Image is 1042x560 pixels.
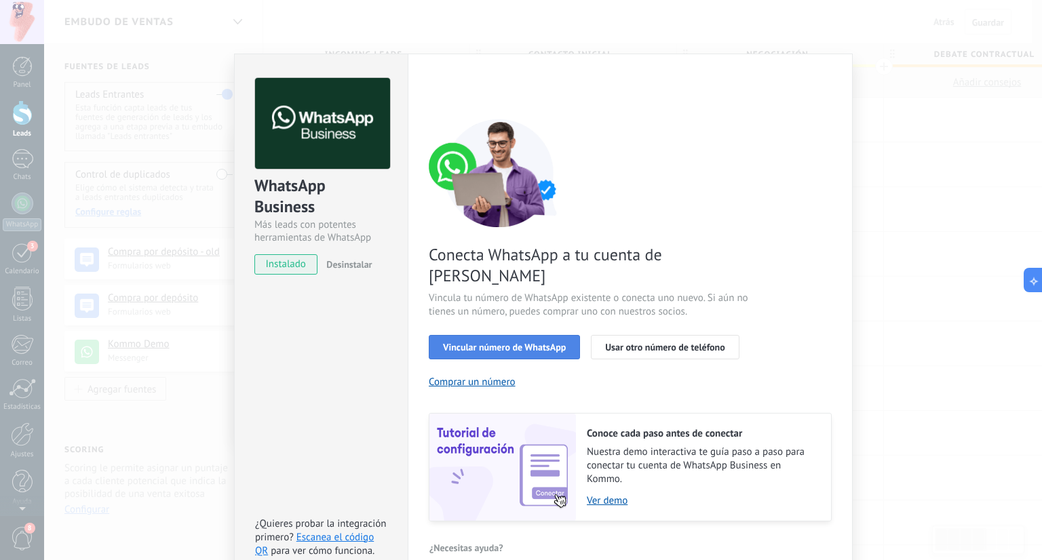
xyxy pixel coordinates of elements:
[429,244,752,286] span: Conecta WhatsApp a tu cuenta de [PERSON_NAME]
[326,258,372,271] span: Desinstalar
[587,445,817,486] span: Nuestra demo interactiva te guía paso a paso para conectar tu cuenta de WhatsApp Business en Kommo.
[429,376,516,388] button: Comprar un número
[255,531,374,557] a: Escanea el código QR
[255,517,387,544] span: ¿Quieres probar la integración primero?
[443,342,566,352] span: Vincular número de WhatsApp
[429,119,571,227] img: connect number
[429,335,580,359] button: Vincular número de WhatsApp
[271,544,374,557] span: para ver cómo funciona.
[587,494,817,507] a: Ver demo
[321,254,372,275] button: Desinstalar
[255,254,317,275] span: instalado
[591,335,739,359] button: Usar otro número de teléfono
[429,292,752,319] span: Vincula tu número de WhatsApp existente o conecta uno nuevo. Si aún no tienes un número, puedes c...
[605,342,725,352] span: Usar otro número de teléfono
[255,78,390,169] img: logo_main.png
[429,543,503,553] span: ¿Necesitas ayuda?
[254,175,388,218] div: WhatsApp Business
[254,218,388,244] div: Más leads con potentes herramientas de WhatsApp
[587,427,817,440] h2: Conoce cada paso antes de conectar
[429,538,504,558] button: ¿Necesitas ayuda?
